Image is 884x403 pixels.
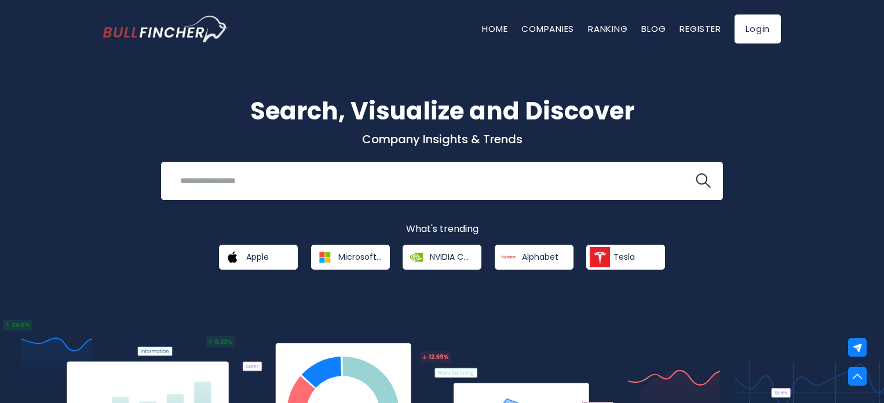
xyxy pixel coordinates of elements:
[586,245,665,270] a: Tesla
[588,23,627,35] a: Ranking
[246,252,269,262] span: Apple
[735,14,781,43] a: Login
[103,93,781,129] h1: Search, Visualize and Discover
[696,173,711,188] img: search icon
[338,252,382,262] span: Microsoft Corporation
[103,223,781,235] p: What's trending
[613,252,635,262] span: Tesla
[103,16,228,42] a: Go to homepage
[403,245,481,270] a: NVIDIA Corporation
[522,252,558,262] span: Alphabet
[482,23,507,35] a: Home
[103,16,228,42] img: Bullfincher logo
[103,132,781,147] p: Company Insights & Trends
[495,245,573,270] a: Alphabet
[641,23,666,35] a: Blog
[311,245,390,270] a: Microsoft Corporation
[430,252,473,262] span: NVIDIA Corporation
[219,245,298,270] a: Apple
[521,23,574,35] a: Companies
[680,23,721,35] a: Register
